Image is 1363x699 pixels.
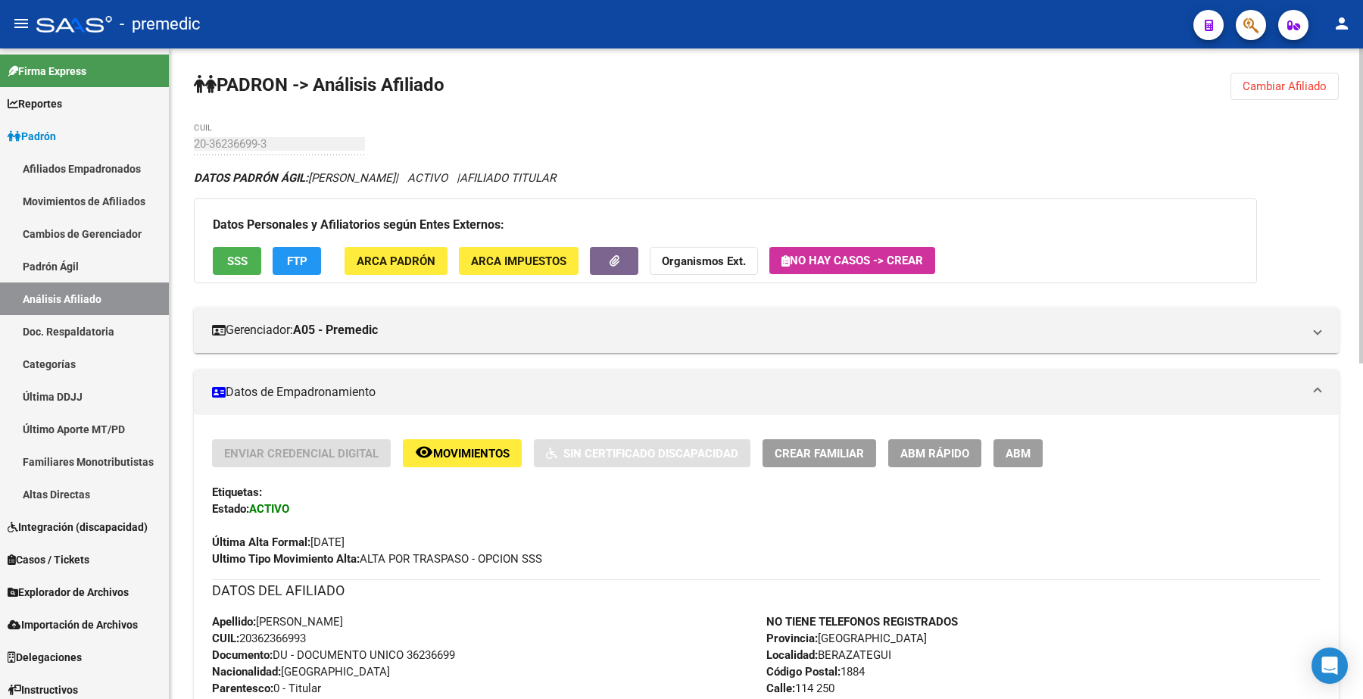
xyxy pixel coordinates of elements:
span: FTP [287,254,307,268]
span: 114 250 [766,682,834,695]
strong: Documento: [212,648,273,662]
mat-icon: menu [12,14,30,33]
span: SSS [227,254,248,268]
button: Crear Familiar [763,439,876,467]
span: Enviar Credencial Digital [224,447,379,460]
span: Delegaciones [8,649,82,666]
span: Firma Express [8,63,86,80]
i: | ACTIVO | [194,171,556,185]
span: [PERSON_NAME] [194,171,395,185]
mat-panel-title: Datos de Empadronamiento [212,384,1302,401]
span: Importación de Archivos [8,616,138,633]
span: Cambiar Afiliado [1243,80,1327,93]
span: ABM [1006,447,1031,460]
span: ALTA POR TRASPASO - OPCION SSS [212,552,542,566]
span: Reportes [8,95,62,112]
span: Crear Familiar [775,447,864,460]
div: Open Intercom Messenger [1312,648,1348,684]
strong: Nacionalidad: [212,665,281,679]
span: ARCA Padrón [357,254,435,268]
span: - premedic [120,8,201,41]
button: ARCA Padrón [345,247,448,275]
mat-expansion-panel-header: Datos de Empadronamiento [194,370,1339,415]
span: [PERSON_NAME] [212,615,343,629]
mat-icon: remove_red_eye [415,443,433,461]
span: DU - DOCUMENTO UNICO 36236699 [212,648,455,662]
strong: Provincia: [766,632,818,645]
strong: NO TIENE TELEFONOS REGISTRADOS [766,615,958,629]
span: [GEOGRAPHIC_DATA] [766,632,927,645]
span: [DATE] [212,535,345,549]
span: Padrón [8,128,56,145]
span: AFILIADO TITULAR [460,171,556,185]
strong: Estado: [212,502,249,516]
span: BERAZATEGUI [766,648,891,662]
strong: Calle: [766,682,795,695]
strong: Parentesco: [212,682,273,695]
button: Movimientos [403,439,522,467]
button: No hay casos -> Crear [769,247,935,274]
mat-expansion-panel-header: Gerenciador:A05 - Premedic [194,307,1339,353]
strong: Localidad: [766,648,818,662]
button: ABM [993,439,1043,467]
span: ABM Rápido [900,447,969,460]
button: Cambiar Afiliado [1230,73,1339,100]
button: Organismos Ext. [650,247,758,275]
strong: Organismos Ext. [662,254,746,268]
strong: PADRON -> Análisis Afiliado [194,74,444,95]
span: Sin Certificado Discapacidad [563,447,738,460]
strong: Código Postal: [766,665,841,679]
span: Instructivos [8,682,78,698]
button: SSS [213,247,261,275]
span: Integración (discapacidad) [8,519,148,535]
span: [GEOGRAPHIC_DATA] [212,665,390,679]
strong: Última Alta Formal: [212,535,310,549]
span: 0 - Titular [212,682,321,695]
h3: DATOS DEL AFILIADO [212,580,1321,601]
strong: DATOS PADRÓN ÁGIL: [194,171,308,185]
button: Sin Certificado Discapacidad [534,439,750,467]
span: 1884 [766,665,865,679]
strong: Apellido: [212,615,256,629]
button: Enviar Credencial Digital [212,439,391,467]
h3: Datos Personales y Afiliatorios según Entes Externos: [213,214,1238,236]
button: FTP [273,247,321,275]
span: Explorador de Archivos [8,584,129,601]
span: ARCA Impuestos [471,254,566,268]
strong: CUIL: [212,632,239,645]
button: ABM Rápido [888,439,981,467]
mat-panel-title: Gerenciador: [212,322,1302,339]
span: Movimientos [433,447,510,460]
strong: ACTIVO [249,502,289,516]
button: ARCA Impuestos [459,247,579,275]
strong: Etiquetas: [212,485,262,499]
strong: Ultimo Tipo Movimiento Alta: [212,552,360,566]
span: No hay casos -> Crear [781,254,923,267]
span: 20362366993 [212,632,306,645]
span: Casos / Tickets [8,551,89,568]
strong: A05 - Premedic [293,322,378,339]
mat-icon: person [1333,14,1351,33]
